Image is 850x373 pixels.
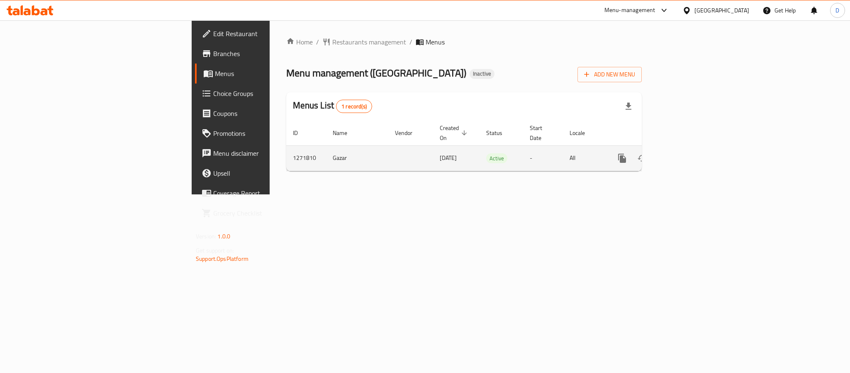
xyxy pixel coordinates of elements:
[213,88,327,98] span: Choice Groups
[195,203,334,223] a: Grocery Checklist
[195,64,334,83] a: Menus
[440,152,457,163] span: [DATE]
[195,123,334,143] a: Promotions
[486,128,513,138] span: Status
[470,70,494,77] span: Inactive
[694,6,749,15] div: [GEOGRAPHIC_DATA]
[486,153,507,163] div: Active
[196,245,234,256] span: Get support on:
[213,188,327,198] span: Coverage Report
[584,69,635,80] span: Add New Menu
[336,100,372,113] div: Total records count
[336,103,372,110] span: 1 record(s)
[286,37,642,47] nav: breadcrumb
[215,69,327,79] span: Menus
[409,37,412,47] li: /
[333,128,358,138] span: Name
[293,99,372,113] h2: Menus List
[195,163,334,183] a: Upsell
[196,253,248,264] a: Support.OpsPlatform
[195,24,334,44] a: Edit Restaurant
[217,231,230,242] span: 1.0.0
[486,154,507,163] span: Active
[563,145,606,171] td: All
[195,103,334,123] a: Coupons
[195,83,334,103] a: Choice Groups
[213,29,327,39] span: Edit Restaurant
[213,148,327,158] span: Menu disclaimer
[606,120,699,146] th: Actions
[835,6,839,15] span: D
[332,37,406,47] span: Restaurants management
[395,128,423,138] span: Vendor
[213,49,327,59] span: Branches
[213,208,327,218] span: Grocery Checklist
[195,183,334,203] a: Coverage Report
[286,64,466,82] span: Menu management ( [GEOGRAPHIC_DATA] )
[213,128,327,138] span: Promotions
[196,231,216,242] span: Version:
[293,128,309,138] span: ID
[619,96,638,116] div: Export file
[470,69,494,79] div: Inactive
[632,148,652,168] button: Change Status
[322,37,406,47] a: Restaurants management
[426,37,445,47] span: Menus
[440,123,470,143] span: Created On
[612,148,632,168] button: more
[286,120,699,171] table: enhanced table
[570,128,596,138] span: Locale
[213,168,327,178] span: Upsell
[530,123,553,143] span: Start Date
[195,143,334,163] a: Menu disclaimer
[523,145,563,171] td: -
[195,44,334,64] a: Branches
[577,67,642,82] button: Add New Menu
[326,145,388,171] td: Gazar
[213,108,327,118] span: Coupons
[604,5,655,15] div: Menu-management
